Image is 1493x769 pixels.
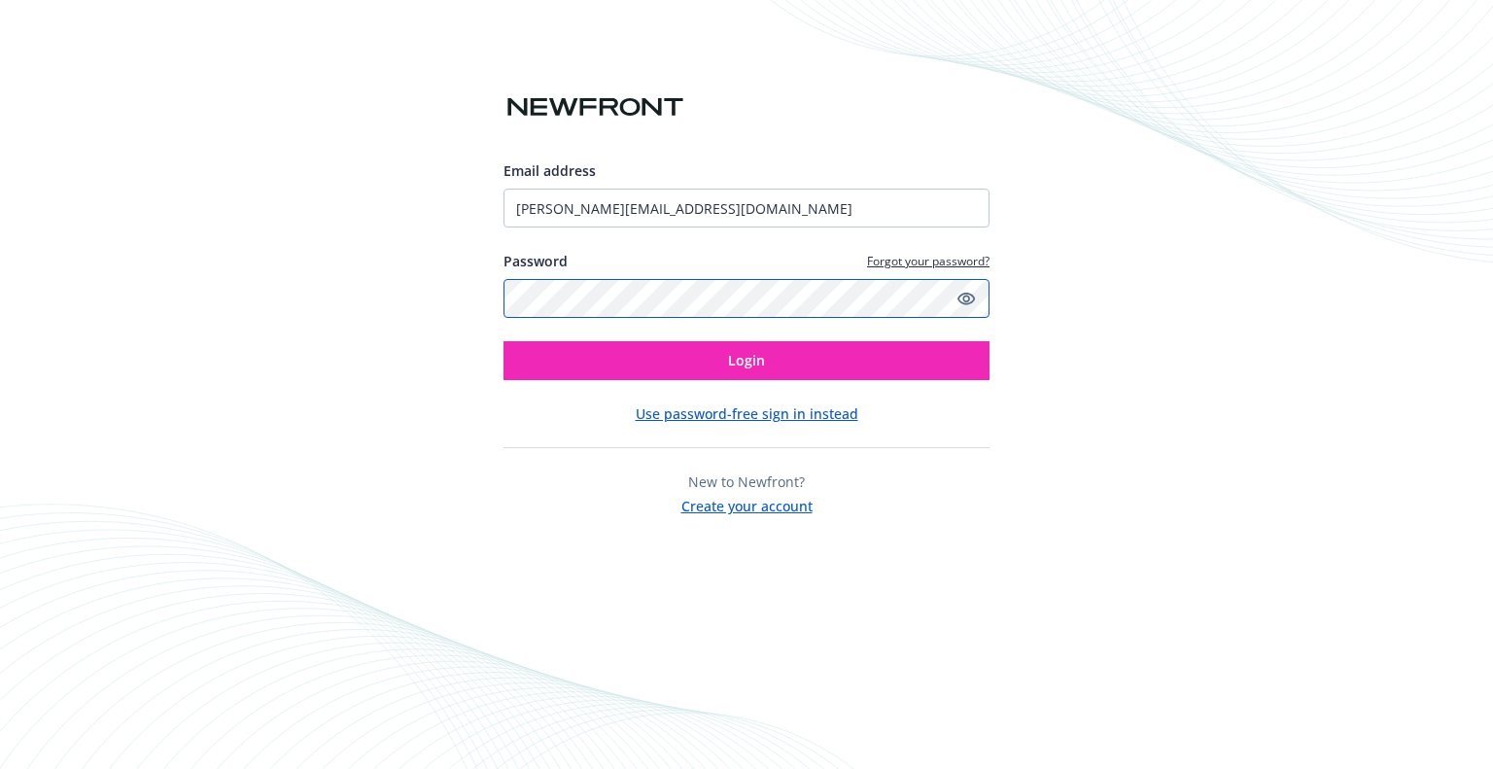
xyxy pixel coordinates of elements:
[503,90,687,124] img: Newfront logo
[503,189,990,227] input: Enter your email
[688,472,805,491] span: New to Newfront?
[503,279,990,318] input: Enter your password
[503,341,990,380] button: Login
[681,492,813,516] button: Create your account
[636,403,858,424] button: Use password-free sign in instead
[867,253,990,269] a: Forgot your password?
[503,161,596,180] span: Email address
[503,251,568,271] label: Password
[728,351,765,369] span: Login
[955,287,978,310] a: Show password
